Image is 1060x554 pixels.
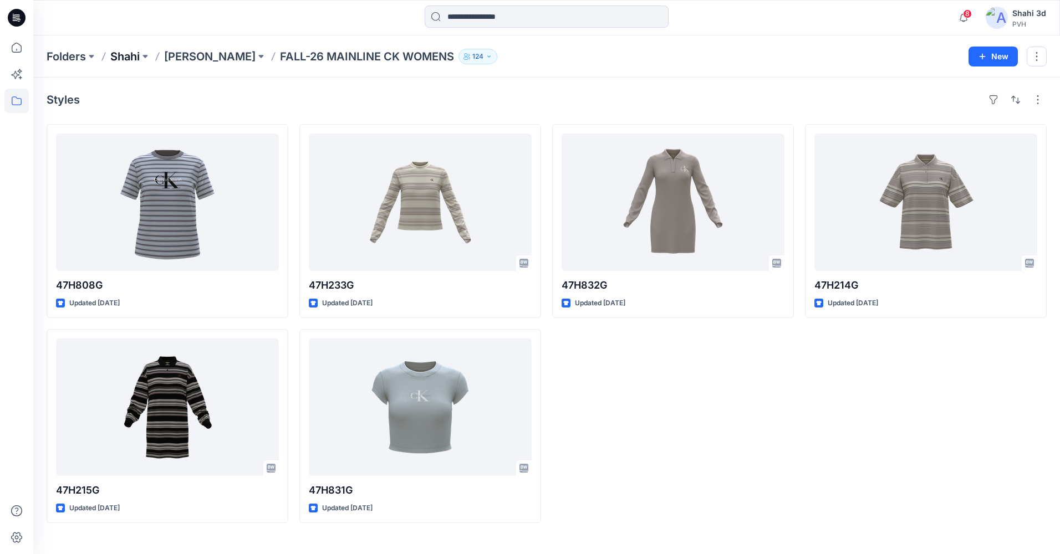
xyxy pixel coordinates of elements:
[164,49,256,64] a: [PERSON_NAME]
[56,134,279,271] a: 47H808G
[69,297,120,309] p: Updated [DATE]
[322,502,373,514] p: Updated [DATE]
[309,338,532,476] a: 47H831G
[309,483,532,498] p: 47H831G
[69,502,120,514] p: Updated [DATE]
[56,338,279,476] a: 47H215G
[47,49,86,64] a: Folders
[56,483,279,498] p: 47H215G
[562,134,784,271] a: 47H832G
[986,7,1008,29] img: avatar
[562,278,784,293] p: 47H832G
[1012,7,1046,20] div: Shahi 3d
[309,278,532,293] p: 47H233G
[963,9,972,18] span: 8
[814,134,1037,271] a: 47H214G
[47,93,80,106] h4: Styles
[309,134,532,271] a: 47H233G
[1012,20,1046,28] div: PVH
[575,297,625,309] p: Updated [DATE]
[969,47,1018,66] button: New
[814,278,1037,293] p: 47H214G
[280,49,454,64] p: FALL-26 MAINLINE CK WOMENS
[828,297,878,309] p: Updated [DATE]
[322,297,373,309] p: Updated [DATE]
[56,278,279,293] p: 47H808G
[472,50,483,63] p: 124
[458,49,497,64] button: 124
[110,49,140,64] a: Shahi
